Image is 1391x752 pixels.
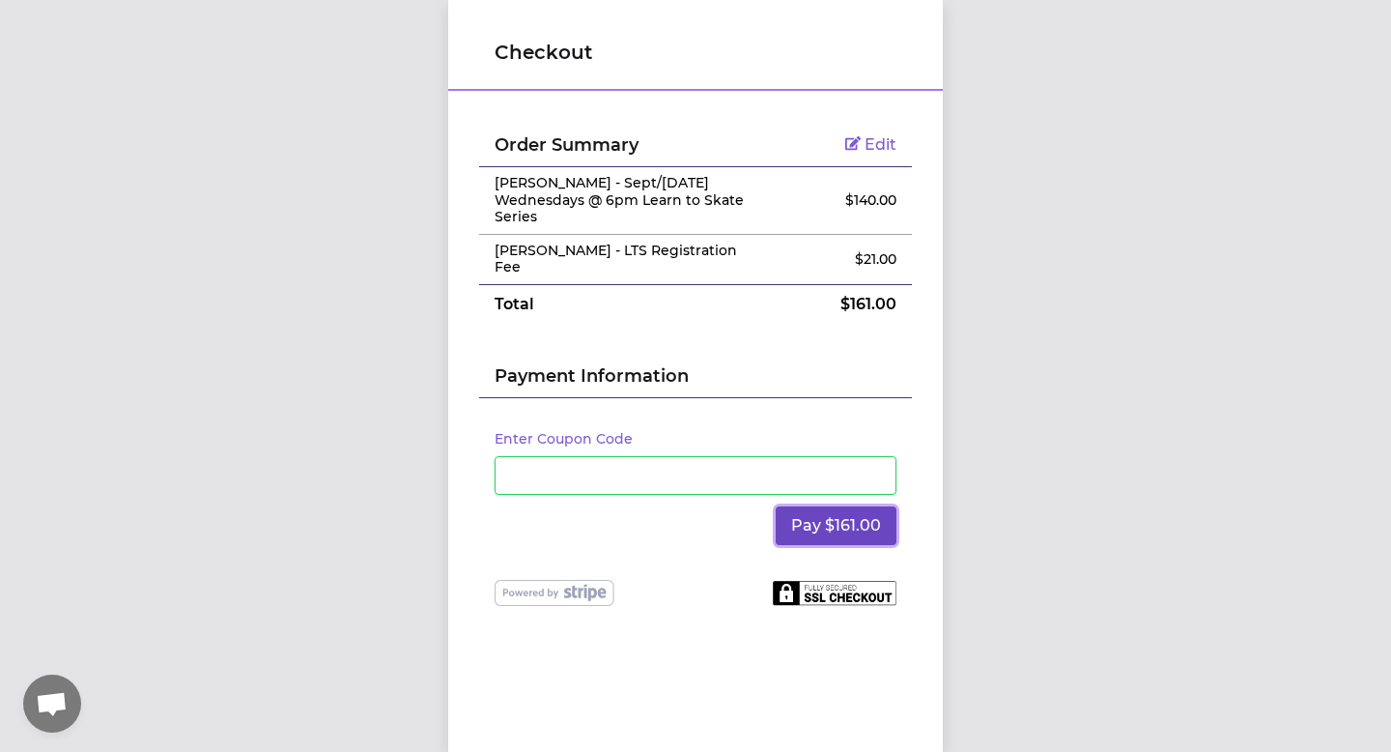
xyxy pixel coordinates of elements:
[845,135,896,154] a: Edit
[495,429,633,448] button: Enter Coupon Code
[23,675,81,733] div: Open chat
[783,190,896,210] p: $ 140.00
[495,131,752,159] h2: Order Summary
[495,243,752,276] p: [PERSON_NAME] - LTS Registration Fee
[783,249,896,269] p: $ 21.00
[495,39,896,66] h1: Checkout
[495,362,896,397] h2: Payment Information
[783,293,896,316] p: $ 161.00
[776,506,896,545] button: Pay $161.00
[479,284,768,324] td: Total
[773,580,896,605] img: Fully secured SSL checkout
[865,135,896,154] span: Edit
[495,175,752,226] p: [PERSON_NAME] - Sept/[DATE] Wednesdays @ 6pm Learn to Skate Series
[507,466,884,484] iframe: Secure card payment input frame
